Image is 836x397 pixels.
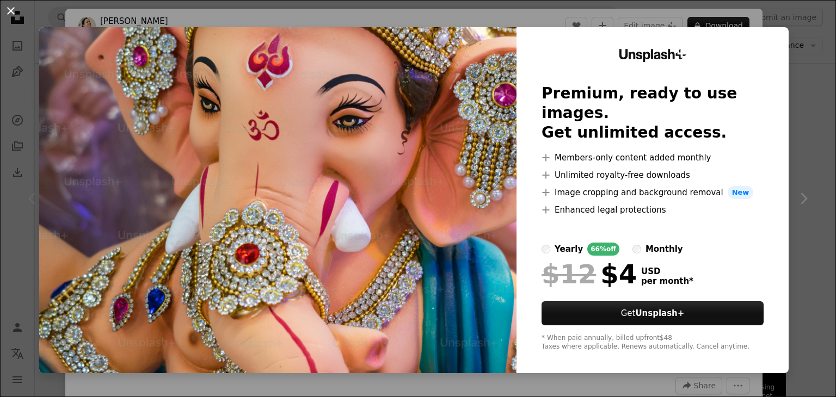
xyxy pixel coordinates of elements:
strong: Unsplash+ [635,308,684,318]
div: 66% off [587,243,619,256]
div: yearly [555,243,583,256]
span: per month * [641,276,693,286]
span: $12 [542,260,596,288]
div: $4 [542,260,637,288]
input: yearly66%off [542,245,550,253]
li: Unlimited royalty-free downloads [542,169,764,182]
input: monthly [632,245,641,253]
span: USD [641,266,693,276]
div: * When paid annually, billed upfront $48 Taxes where applicable. Renews automatically. Cancel any... [542,334,764,351]
li: Enhanced legal protections [542,203,764,216]
li: Image cropping and background removal [542,186,764,199]
div: monthly [646,243,683,256]
h2: Premium, ready to use images. Get unlimited access. [542,84,764,142]
span: New [728,186,754,199]
button: GetUnsplash+ [542,301,764,325]
li: Members-only content added monthly [542,151,764,164]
